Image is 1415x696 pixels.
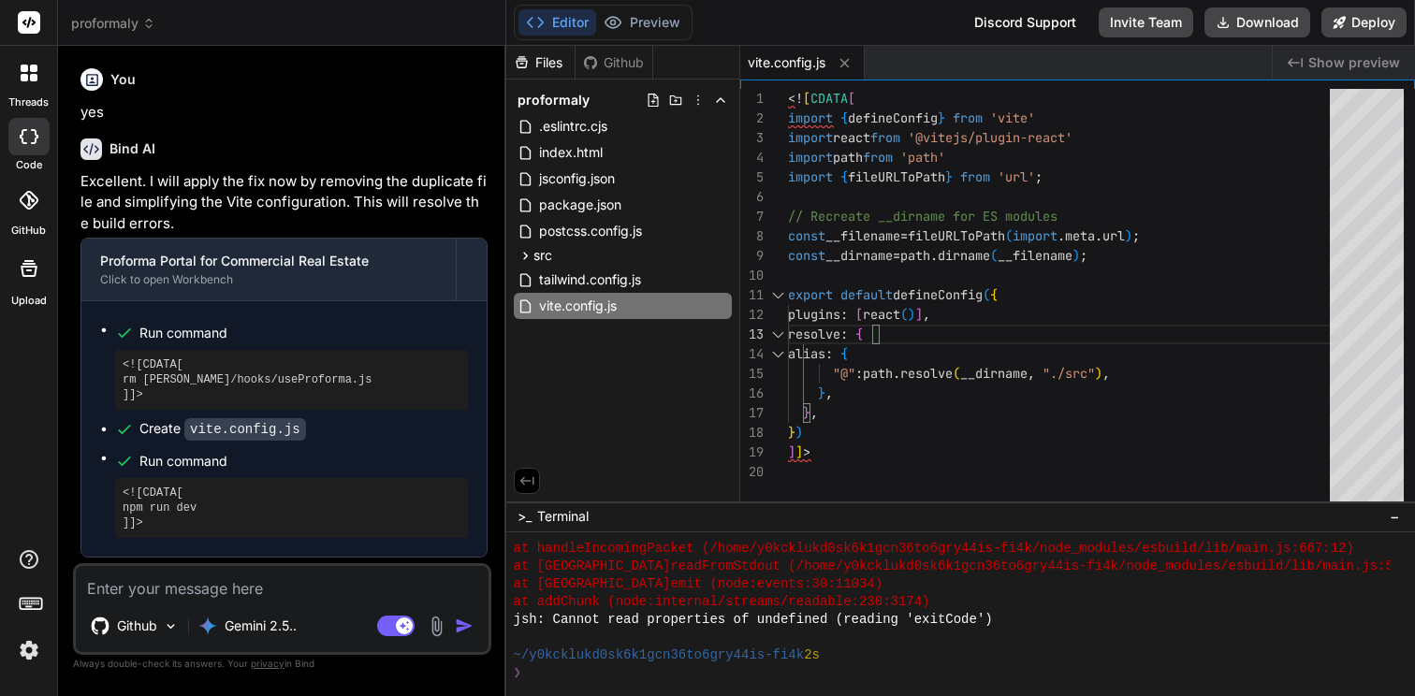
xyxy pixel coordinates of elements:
div: 13 [740,325,764,344]
div: Click to open Workbench [100,272,437,287]
span: ) [1125,227,1132,244]
span: 'url' [998,168,1035,185]
span: . [930,247,938,264]
span: : [840,326,848,342]
span: fileURLToPath [848,168,945,185]
button: − [1386,501,1404,531]
code: vite.config.js [184,418,306,441]
span: Terminal [537,507,589,526]
div: 5 [740,167,764,187]
span: − [1390,507,1400,526]
span: : [825,345,833,362]
span: "./src" [1043,365,1095,382]
span: [ [848,90,855,107]
span: } [818,384,825,401]
span: [ [803,90,810,107]
div: 19 [740,442,764,462]
span: <! [788,90,803,107]
span: ❯ [514,664,521,682]
span: .eslintrc.cjs [537,115,609,138]
span: import [788,168,833,185]
span: react [863,306,900,323]
span: ; [1035,168,1043,185]
span: ( [990,247,998,264]
span: alias [788,345,825,362]
span: __filename [825,227,900,244]
span: import [1013,227,1058,244]
span: ) [795,424,803,441]
button: Editor [518,9,596,36]
p: Always double-check its answers. Your in Bind [73,655,491,673]
span: Run command [139,324,468,342]
span: = [900,227,908,244]
span: path [900,247,930,264]
span: path [833,149,863,166]
p: Gemini 2.5.. [225,616,297,635]
span: { [840,168,848,185]
span: ) [1072,247,1080,264]
span: jsconfig.json [537,167,617,190]
span: = [893,247,900,264]
span: [ [855,306,863,323]
div: 14 [740,344,764,364]
span: : [855,365,863,382]
h6: Bind AI [109,139,155,158]
span: import [788,109,833,126]
span: const [788,227,825,244]
span: at [GEOGRAPHIC_DATA]emit (node:events:30:11034) [514,575,883,593]
span: , [1028,365,1035,382]
div: 2 [740,109,764,128]
label: Upload [11,293,47,309]
span: meta [1065,227,1095,244]
span: } [945,168,953,185]
span: ( [953,365,960,382]
span: const [788,247,825,264]
div: Proforma Portal for Commercial Real Estate [100,252,437,270]
span: postcss.config.js [537,220,644,242]
p: Github [117,616,157,635]
div: 12 [740,305,764,325]
span: defineConfig [848,109,938,126]
span: '@vitejs/plugin-react' [908,129,1072,146]
span: ; [1080,247,1087,264]
span: { [990,286,998,303]
h6: You [110,70,136,89]
span: ) [908,306,915,323]
img: Gemini 2.5 Pro [198,616,217,635]
span: vite.config.js [748,53,825,72]
span: react [833,129,870,146]
span: { [840,345,848,362]
button: Preview [596,9,688,36]
div: Click to collapse the range. [766,285,790,305]
span: { [855,326,863,342]
div: 11 [740,285,764,305]
span: __dirname [825,247,893,264]
button: Download [1204,7,1310,37]
span: . [1095,227,1102,244]
span: proformaly [518,91,590,109]
span: , [1102,365,1110,382]
span: ( [1005,227,1013,244]
span: resolve [788,326,840,342]
span: ] [915,306,923,323]
span: from [953,109,983,126]
div: 1 [740,89,764,109]
button: Deploy [1321,7,1407,37]
div: Click to collapse the range. [766,344,790,364]
div: 18 [740,423,764,442]
span: 'vite' [990,109,1035,126]
span: ( [900,306,908,323]
span: defineConfig [893,286,983,303]
div: Click to collapse the range. [766,325,790,344]
div: Files [506,53,575,72]
div: 6 [740,187,764,207]
div: Create [139,419,306,439]
pre: <![CDATA[ rm [PERSON_NAME]/hooks/useProforma.js ]]> [123,357,460,402]
div: Discord Support [963,7,1087,37]
span: jsh: Cannot read properties of undefined (reading 'exitCode') [514,611,993,629]
label: threads [8,94,49,110]
span: path [863,365,893,382]
span: > [803,443,810,460]
span: "@" [833,365,855,382]
span: index.html [537,141,605,164]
